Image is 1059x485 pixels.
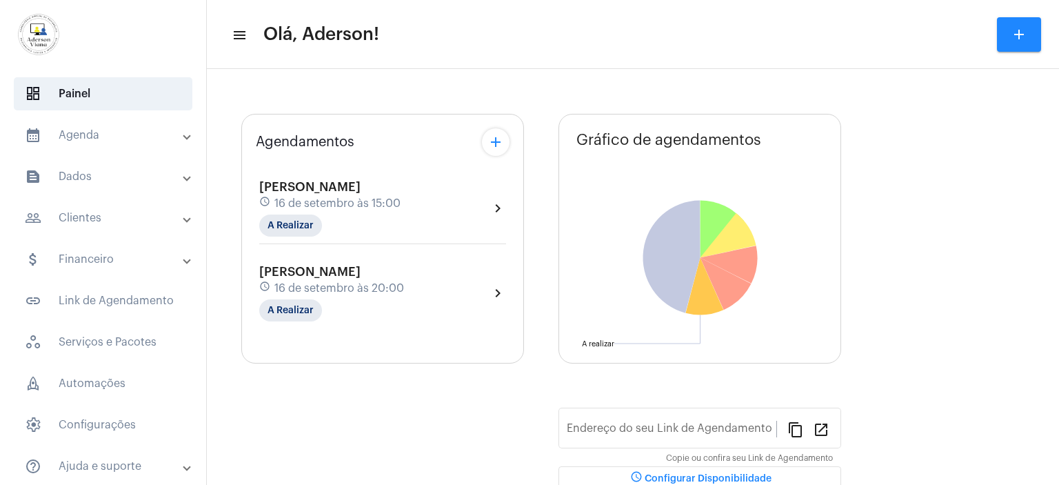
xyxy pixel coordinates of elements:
[25,210,184,226] mat-panel-title: Clientes
[490,200,506,217] mat-icon: chevron_right
[813,421,829,437] mat-icon: open_in_new
[628,474,771,484] span: Configurar Disponibilidade
[14,77,192,110] span: Painel
[11,7,66,62] img: d7e3195d-0907-1efa-a796-b593d293ae59.png
[259,215,322,237] mat-chip: A Realizar
[232,27,245,43] mat-icon: sidenav icon
[259,181,361,193] span: [PERSON_NAME]
[14,408,192,442] span: Configurações
[25,293,41,309] mat-icon: sidenav icon
[259,266,361,278] span: [PERSON_NAME]
[8,450,206,483] mat-expansion-panel-header: sidenav iconAjuda e suporte
[25,251,41,268] mat-icon: sidenav icon
[274,197,401,210] span: 16 de setembro às 15:00
[256,135,354,150] span: Agendamentos
[25,210,41,226] mat-icon: sidenav icon
[14,326,192,359] span: Serviços e Pacotes
[582,340,614,348] text: A realizar
[576,132,761,148] span: Gráfico de agendamentos
[25,168,184,185] mat-panel-title: Dados
[25,86,41,102] span: sidenav icon
[14,367,192,400] span: Automações
[259,281,272,296] mat-icon: schedule
[25,458,41,475] mat-icon: sidenav icon
[490,285,506,301] mat-icon: chevron_right
[567,425,776,437] input: Link
[8,243,206,276] mat-expansion-panel-header: sidenav iconFinanceiro
[25,417,41,433] span: sidenav icon
[666,454,833,464] mat-hint: Copie ou confira seu Link de Agendamento
[8,160,206,193] mat-expansion-panel-header: sidenav iconDados
[25,334,41,350] span: sidenav icon
[263,23,379,46] span: Olá, Aderson!
[787,421,804,437] mat-icon: content_copy
[25,127,41,143] mat-icon: sidenav icon
[8,119,206,152] mat-expansion-panel-header: sidenav iconAgenda
[8,201,206,235] mat-expansion-panel-header: sidenav iconClientes
[25,251,184,268] mat-panel-title: Financeiro
[14,284,192,317] span: Link de Agendamento
[25,168,41,185] mat-icon: sidenav icon
[25,375,41,392] span: sidenav icon
[259,196,272,211] mat-icon: schedule
[25,458,184,475] mat-panel-title: Ajuda e suporte
[1011,26,1027,43] mat-icon: add
[274,282,404,295] span: 16 de setembro às 20:00
[25,127,184,143] mat-panel-title: Agenda
[259,299,322,321] mat-chip: A Realizar
[487,134,504,150] mat-icon: add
